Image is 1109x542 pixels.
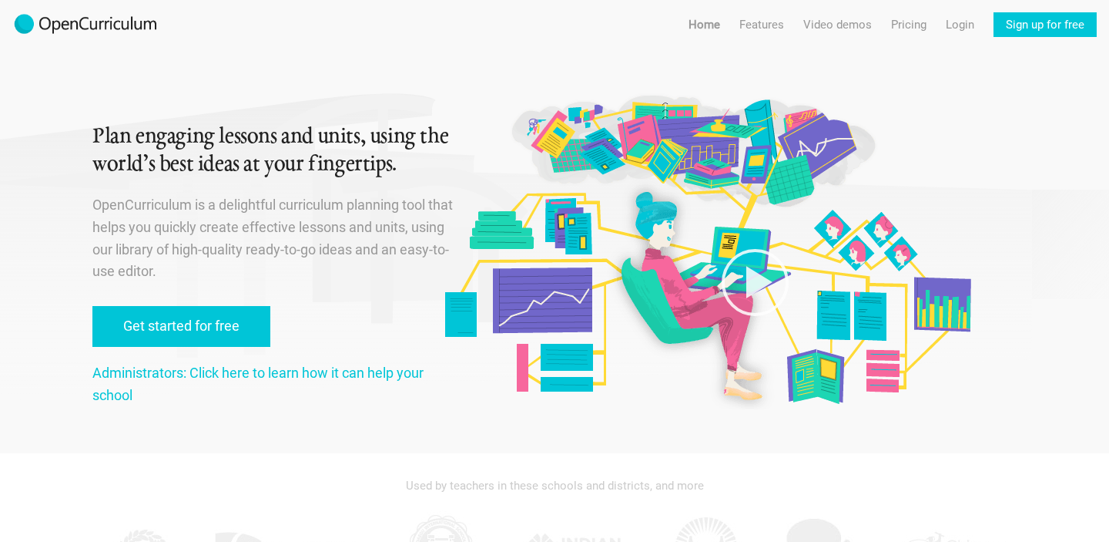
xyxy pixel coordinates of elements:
[993,12,1097,37] a: Sign up for free
[12,12,159,37] img: 2017-logo-m.png
[92,194,456,283] p: OpenCurriculum is a delightful curriculum planning tool that helps you quickly create effective l...
[92,306,270,347] a: Get started for free
[92,365,424,403] a: Administrators: Click here to learn how it can help your school
[891,12,926,37] a: Pricing
[92,469,1017,503] div: Used by teachers in these schools and districts, and more
[803,12,872,37] a: Video demos
[689,12,720,37] a: Home
[739,12,784,37] a: Features
[946,12,974,37] a: Login
[92,123,456,179] h1: Plan engaging lessons and units, using the world’s best ideas at your fingertips.
[439,93,975,409] img: Original illustration by Malisa Suchanya, Oakland, CA (malisasuchanya.com)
